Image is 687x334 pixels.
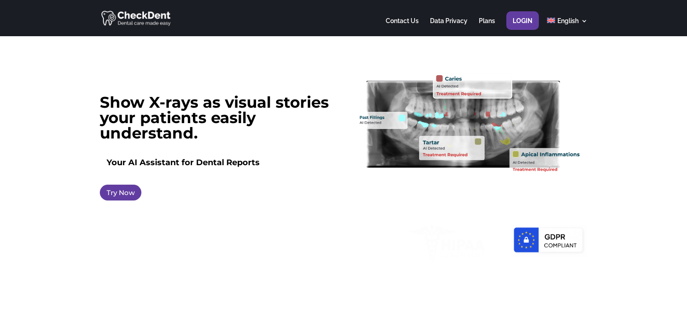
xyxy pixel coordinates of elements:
a: Plans [479,18,495,35]
a: Login [513,18,533,35]
a: English [547,18,587,35]
img: X_Ray_annotated [357,73,587,175]
img: CheckDent AI [101,9,172,27]
span: English [557,17,579,24]
h2: Show X-rays as visual stories your patients easily understand. [100,95,330,145]
a: Try Now [100,185,141,200]
span: Your AI Assistant for Dental Reports [107,157,260,167]
a: Data Privacy [430,18,467,35]
a: Contact Us [386,18,419,35]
